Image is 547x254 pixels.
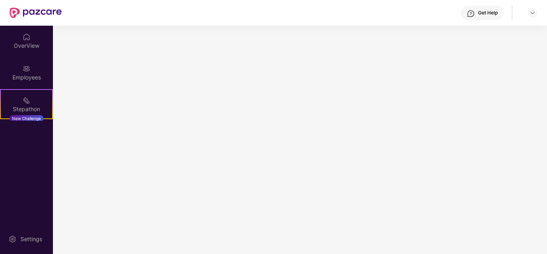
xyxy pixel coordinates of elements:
[22,33,30,41] img: svg+xml;base64,PHN2ZyBpZD0iSG9tZSIgeG1sbnM9Imh0dHA6Ly93d3cudzMub3JnLzIwMDAvc3ZnIiB3aWR0aD0iMjAiIG...
[18,235,45,243] div: Settings
[8,235,16,243] img: svg+xml;base64,PHN2ZyBpZD0iU2V0dGluZy0yMHgyMCIgeG1sbnM9Imh0dHA6Ly93d3cudzMub3JnLzIwMDAvc3ZnIiB3aW...
[467,10,475,18] img: svg+xml;base64,PHN2ZyBpZD0iSGVscC0zMngzMiIgeG1sbnM9Imh0dHA6Ly93d3cudzMub3JnLzIwMDAvc3ZnIiB3aWR0aD...
[22,65,30,73] img: svg+xml;base64,PHN2ZyBpZD0iRW1wbG95ZWVzIiB4bWxucz0iaHR0cDovL3d3dy53My5vcmcvMjAwMC9zdmciIHdpZHRoPS...
[1,105,52,113] div: Stepathon
[10,115,43,122] div: New Challenge
[529,10,536,16] img: svg+xml;base64,PHN2ZyBpZD0iRHJvcGRvd24tMzJ4MzIiIHhtbG5zPSJodHRwOi8vd3d3LnczLm9yZy8yMDAwL3N2ZyIgd2...
[22,96,30,104] img: svg+xml;base64,PHN2ZyB4bWxucz0iaHR0cDovL3d3dy53My5vcmcvMjAwMC9zdmciIHdpZHRoPSIyMSIgaGVpZ2h0PSIyMC...
[10,8,62,18] img: New Pazcare Logo
[478,10,498,16] div: Get Help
